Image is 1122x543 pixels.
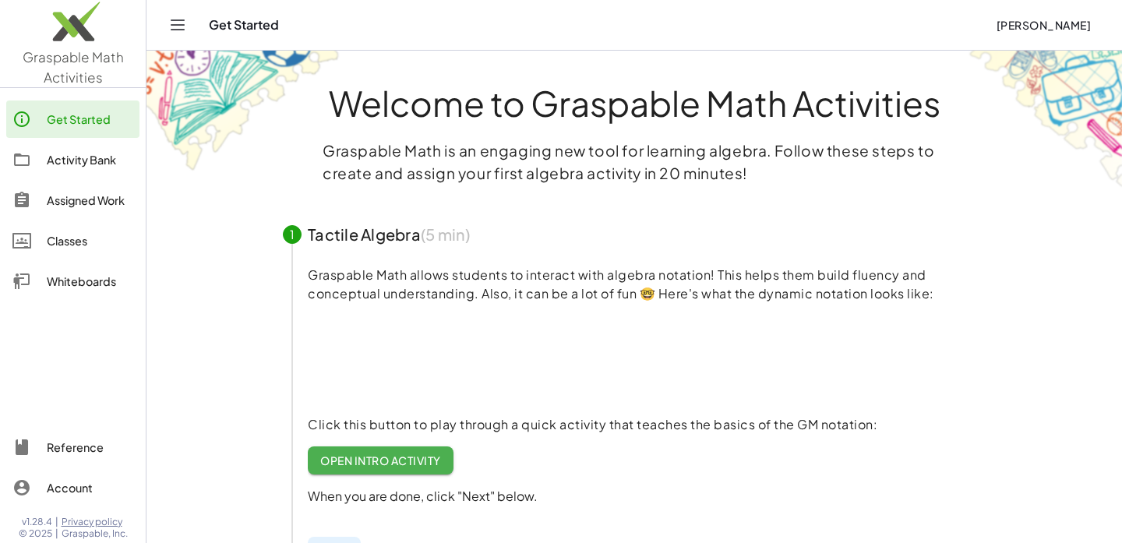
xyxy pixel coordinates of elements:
button: Toggle navigation [165,12,190,37]
a: Open Intro Activity [308,446,453,474]
button: [PERSON_NAME] [983,11,1103,39]
a: Activity Bank [6,141,139,178]
button: 1Tactile Algebra(5 min) [264,210,1004,259]
span: | [55,516,58,528]
span: | [55,527,58,540]
a: Whiteboards [6,263,139,300]
span: Graspable Math Activities [23,48,124,86]
span: v1.28.4 [22,516,52,528]
div: Activity Bank [47,150,133,169]
a: Account [6,469,139,506]
div: Assigned Work [47,191,133,210]
a: Get Started [6,100,139,138]
p: Graspable Math allows students to interact with algebra notation! This helps them build fluency a... [308,266,986,303]
img: get-started-bg-ul-Ceg4j33I.png [146,49,341,173]
span: © 2025 [19,527,52,540]
a: Classes [6,222,139,259]
a: Assigned Work [6,182,139,219]
a: Privacy policy [62,516,128,528]
div: 1 [283,225,302,244]
h1: Welcome to Graspable Math Activities [254,85,1014,121]
a: Reference [6,428,139,466]
div: Reference [47,438,133,457]
span: Open Intro Activity [320,453,441,467]
p: Graspable Math is an engaging new tool for learning algebra. Follow these steps to create and ass... [323,139,946,185]
p: When you are done, click "Next" below. [308,487,986,506]
div: Whiteboards [47,272,133,291]
span: [PERSON_NAME] [996,18,1091,32]
div: Classes [47,231,133,250]
div: Get Started [47,110,133,129]
p: Click this button to play through a quick activity that teaches the basics of the GM notation: [308,415,986,434]
div: Account [47,478,133,497]
video: What is this? This is dynamic math notation. Dynamic math notation plays a central role in how Gr... [308,300,542,417]
span: Graspable, Inc. [62,527,128,540]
